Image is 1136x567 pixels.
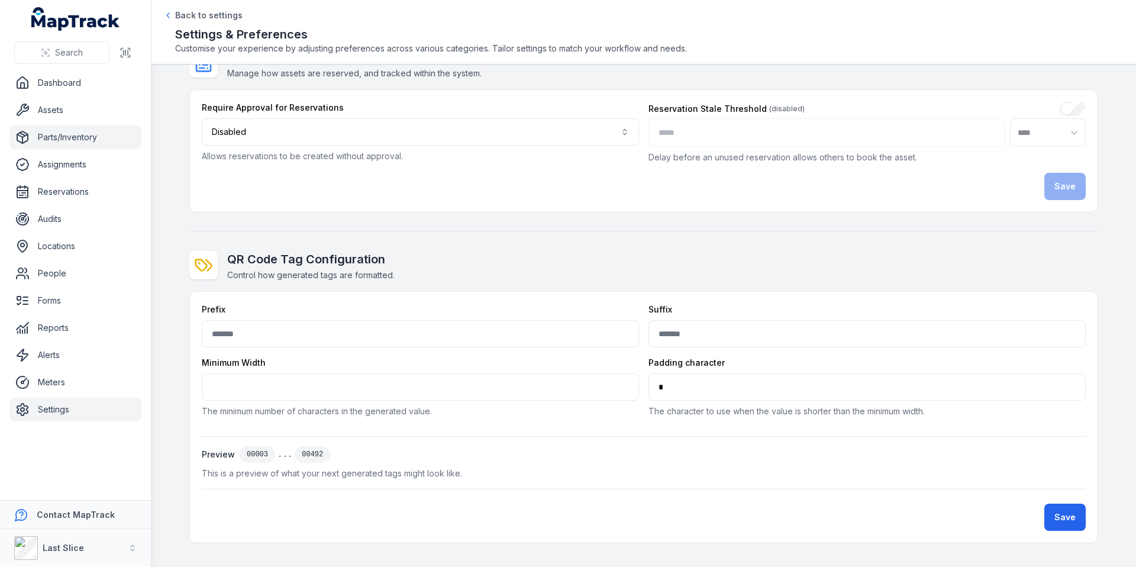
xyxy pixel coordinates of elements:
[31,7,120,31] a: MapTrack
[9,153,141,176] a: Assignments
[9,262,141,285] a: People
[9,207,141,231] a: Audits
[9,98,141,122] a: Assets
[277,449,292,460] span: ...
[37,510,115,520] strong: Contact MapTrack
[648,357,725,369] label: Padding character
[202,118,639,146] button: Disabled
[769,104,805,114] span: (disabled)
[648,103,805,115] label: Reservation Stale Threshold
[9,125,141,149] a: Parts/Inventory
[9,316,141,340] a: Reports
[295,446,330,463] div: 00492
[202,449,240,460] span: Preview
[1044,504,1086,531] button: Save
[9,234,141,258] a: Locations
[227,270,395,280] span: Control how generated tags are formatted.
[9,71,141,95] a: Dashboard
[163,9,243,21] a: Back to settings
[9,371,141,394] a: Meters
[1060,102,1086,116] input: :r11r:-form-item-label
[9,343,141,367] a: Alerts
[9,398,141,421] a: Settings
[202,150,639,162] p: Allows reservations to be created without approval.
[648,405,1086,417] p: The character to use when the value is shorter than the minimum width.
[648,304,672,315] label: Suffix
[202,468,1086,479] span: This is a preview of what your next generated tags might look like.
[202,304,225,315] label: Prefix
[202,102,344,114] label: Require Approval for Reservations
[175,43,1112,54] span: Customise your experience by adjusting preferences across various categories. Tailor settings to ...
[55,47,83,59] span: Search
[202,357,266,369] label: Minimum Width
[202,405,639,417] p: The minimum number of characters in the generated value.
[648,152,1086,163] p: Delay before an unused reservation allows others to book the asset.
[227,251,395,268] h2: QR Code Tag Configuration
[9,180,141,204] a: Reservations
[227,68,482,78] span: Manage how assets are reserved, and tracked within the system.
[175,26,1112,43] h2: Settings & Preferences
[175,9,243,21] span: Back to settings
[43,543,84,553] strong: Last Slice
[9,289,141,313] a: Forms
[14,41,109,64] button: Search
[240,446,275,463] div: 00003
